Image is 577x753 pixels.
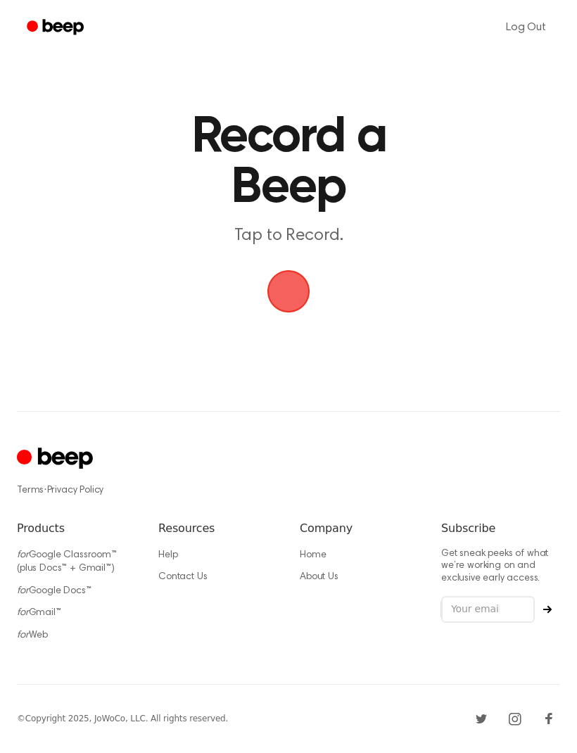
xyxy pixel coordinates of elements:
[492,11,560,45] a: Log Out
[535,606,560,614] button: Subscribe
[17,446,96,474] a: Cruip
[47,486,104,496] a: Privacy Policy
[17,551,29,561] i: for
[17,631,48,641] a: forWeb
[158,551,177,561] a: Help
[504,708,526,730] a: Instagram
[470,708,493,730] a: Twitter
[17,484,560,498] div: ·
[300,521,419,538] h6: Company
[267,271,310,313] img: Beep Logo
[300,573,338,583] a: About Us
[441,521,560,538] h6: Subscribe
[17,587,29,597] i: for
[17,521,136,538] h6: Products
[152,225,425,248] p: Tap to Record.
[17,587,91,597] a: forGoogle Docs™
[158,573,207,583] a: Contact Us
[17,609,29,619] i: for
[441,549,560,586] p: Get sneak peeks of what we’re working on and exclusive early access.
[17,551,117,575] a: forGoogle Classroom™ (plus Docs™ + Gmail™)
[158,521,277,538] h6: Resources
[17,486,44,496] a: Terms
[538,708,560,730] a: Facebook
[17,631,29,641] i: for
[300,551,326,561] a: Home
[17,713,228,726] div: © Copyright 2025, JoWoCo, LLC. All rights reserved.
[152,113,425,214] h1: Record a Beep
[441,597,535,624] input: Your email
[17,609,61,619] a: forGmail™
[17,15,96,42] a: Beep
